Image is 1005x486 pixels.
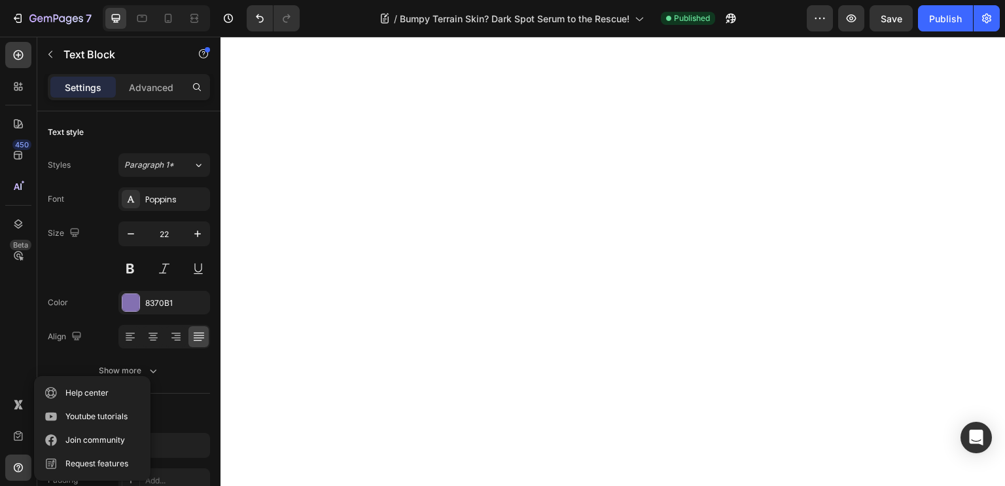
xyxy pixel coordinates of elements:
[48,328,84,346] div: Align
[220,37,1005,486] iframe: To enrich screen reader interactions, please activate Accessibility in Grammarly extension settings
[48,297,68,308] div: Color
[394,12,397,26] span: /
[10,240,31,250] div: Beta
[674,12,710,24] span: Published
[48,159,71,171] div: Styles
[400,12,629,26] span: Bumpy Terrain Skin? Dark Spot Serum to the Rescue!
[63,47,175,62] p: Text Block
[870,5,913,31] button: Save
[65,457,128,470] div: Request features
[247,5,300,31] div: Undo/Redo
[48,225,82,242] div: Size
[918,5,973,31] button: Publish
[39,452,145,476] a: Request features
[5,5,97,31] button: 7
[118,153,210,177] button: Paragraph 1*
[145,297,207,309] div: 8370B1
[48,359,210,383] button: Show more
[961,422,992,453] div: Open Intercom Messenger
[48,126,84,138] div: Text style
[929,12,962,26] div: Publish
[124,159,174,171] span: Paragraph 1*
[129,81,173,94] p: Advanced
[99,364,160,377] div: Show more
[881,13,902,24] span: Save
[65,81,101,94] p: Settings
[39,428,145,452] a: Join community
[119,434,209,457] input: Auto
[12,140,31,150] div: 450
[86,10,92,26] p: 7
[145,194,207,206] div: Poppins
[65,434,125,447] div: Join community
[48,193,64,205] div: Font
